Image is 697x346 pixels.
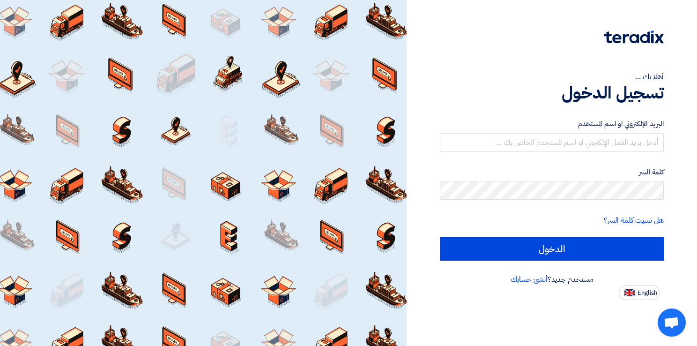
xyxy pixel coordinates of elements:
label: كلمة السر [440,167,664,178]
a: Open chat [658,308,686,337]
label: البريد الإلكتروني او اسم المستخدم [440,119,664,129]
input: أدخل بريد العمل الإلكتروني او اسم المستخدم الخاص بك ... [440,133,664,152]
a: هل نسيت كلمة السر؟ [604,215,664,226]
span: English [638,290,657,296]
h1: تسجيل الدخول [440,83,664,103]
img: en-US.png [624,289,635,296]
input: الدخول [440,237,664,261]
a: أنشئ حسابك [511,274,548,285]
button: English [619,285,660,300]
div: مستخدم جديد؟ [440,274,664,285]
img: Teradix logo [604,30,664,44]
div: أهلا بك ... [440,71,664,83]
